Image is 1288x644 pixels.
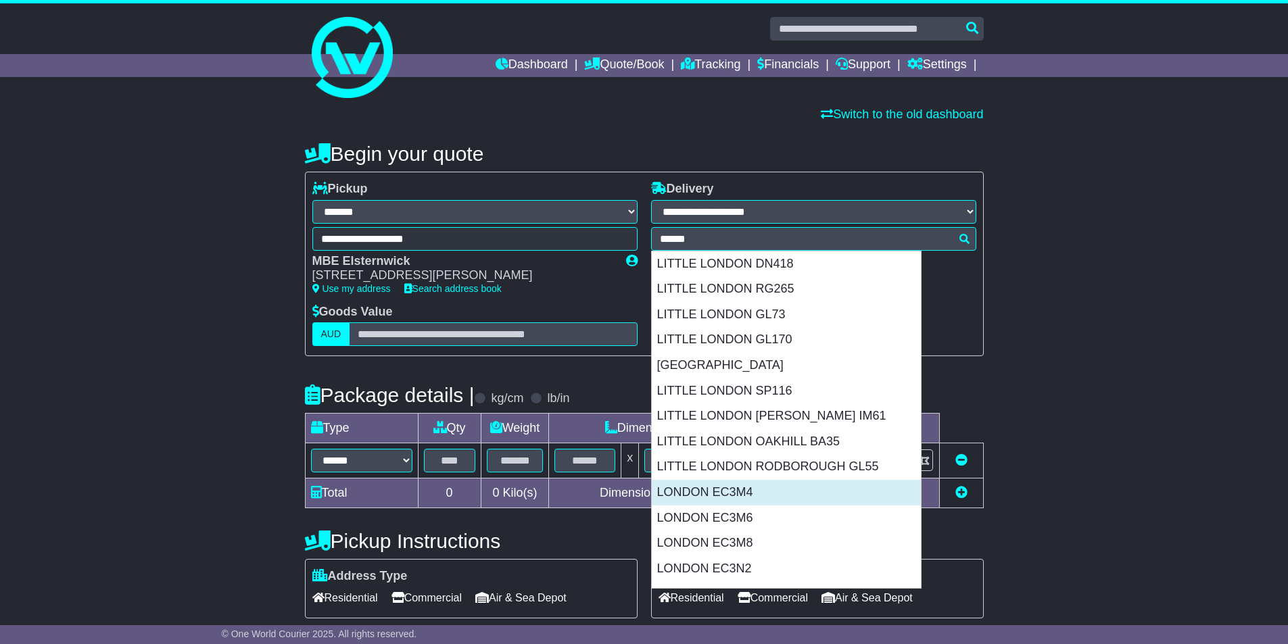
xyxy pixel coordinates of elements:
[681,54,740,77] a: Tracking
[312,283,391,294] a: Use my address
[418,478,481,508] td: 0
[584,54,664,77] a: Quote/Book
[312,569,408,584] label: Address Type
[475,587,567,608] span: Air & Sea Depot
[836,54,890,77] a: Support
[652,429,921,455] div: LITTLE LONDON OAKHILL BA35
[305,143,984,165] h4: Begin your quote
[652,505,921,531] div: LONDON EC3M6
[491,391,523,406] label: kg/cm
[652,327,921,353] div: LITTLE LONDON GL170
[404,283,502,294] a: Search address book
[496,54,568,77] a: Dashboard
[547,391,569,406] label: lb/in
[621,443,639,478] td: x
[955,486,968,499] a: Add new item
[659,587,724,608] span: Residential
[652,378,921,404] div: LITTLE LONDON SP116
[305,414,418,443] td: Type
[652,581,921,607] div: LONDON EC3N4
[492,486,499,499] span: 0
[757,54,819,77] a: Financials
[652,403,921,429] div: LITTLE LONDON [PERSON_NAME] IM61
[312,305,393,320] label: Goods Value
[652,251,921,277] div: LITTLE LONDON DN418
[312,182,368,197] label: Pickup
[907,54,967,77] a: Settings
[651,227,976,251] typeahead: Please provide city
[652,454,921,480] div: LITTLE LONDON RODBOROUGH GL55
[481,478,549,508] td: Kilo(s)
[738,587,808,608] span: Commercial
[418,414,481,443] td: Qty
[821,107,983,121] a: Switch to the old dashboard
[955,453,968,467] a: Remove this item
[312,268,613,283] div: [STREET_ADDRESS][PERSON_NAME]
[652,353,921,378] div: [GEOGRAPHIC_DATA]
[305,384,475,406] h4: Package details |
[549,414,801,443] td: Dimensions (L x W x H)
[652,302,921,328] div: LITTLE LONDON GL73
[651,182,714,197] label: Delivery
[305,530,638,552] h4: Pickup Instructions
[652,556,921,582] div: LONDON EC3N2
[652,530,921,556] div: LONDON EC3M8
[312,322,350,346] label: AUD
[222,628,417,639] span: © One World Courier 2025. All rights reserved.
[821,587,913,608] span: Air & Sea Depot
[305,478,418,508] td: Total
[481,414,549,443] td: Weight
[312,587,378,608] span: Residential
[549,478,801,508] td: Dimensions in Centimetre(s)
[652,480,921,505] div: LONDON EC3M4
[312,254,613,269] div: MBE Elsternwick
[652,276,921,302] div: LITTLE LONDON RG265
[391,587,462,608] span: Commercial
